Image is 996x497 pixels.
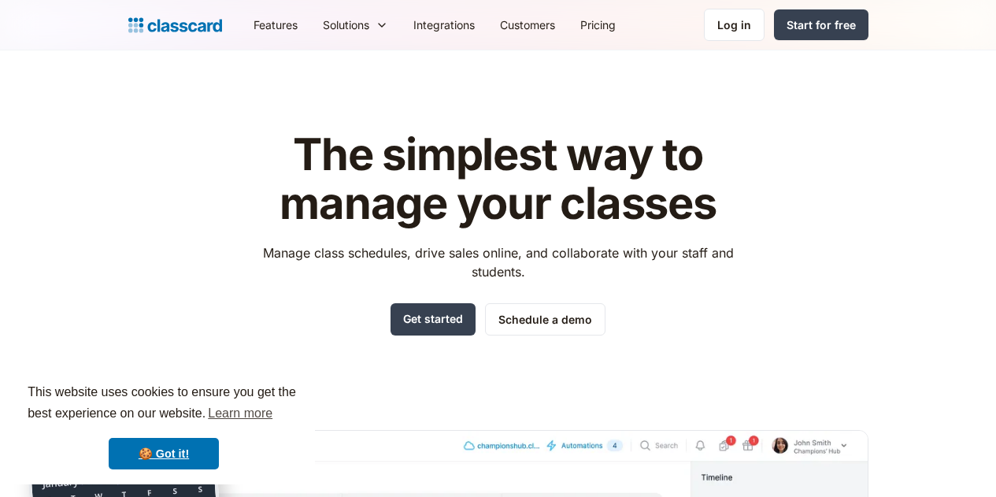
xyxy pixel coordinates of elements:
[774,9,868,40] a: Start for free
[485,303,605,336] a: Schedule a demo
[128,14,222,36] a: home
[704,9,765,41] a: Log in
[241,7,310,43] a: Features
[391,303,476,336] a: Get started
[323,17,369,33] div: Solutions
[568,7,628,43] a: Pricing
[487,7,568,43] a: Customers
[717,17,751,33] div: Log in
[205,402,275,425] a: learn more about cookies
[248,131,748,228] h1: The simplest way to manage your classes
[787,17,856,33] div: Start for free
[13,368,315,484] div: cookieconsent
[248,243,748,281] p: Manage class schedules, drive sales online, and collaborate with your staff and students.
[310,7,401,43] div: Solutions
[401,7,487,43] a: Integrations
[109,438,219,469] a: dismiss cookie message
[28,383,300,425] span: This website uses cookies to ensure you get the best experience on our website.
